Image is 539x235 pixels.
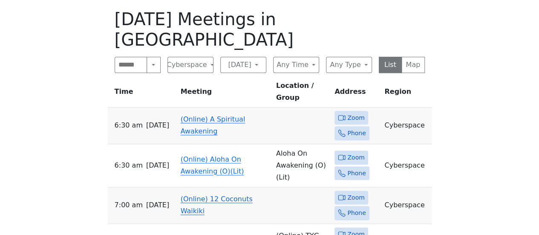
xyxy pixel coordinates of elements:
[220,57,266,73] button: [DATE]
[181,115,245,135] a: (Online) A Spiritual Awakening
[177,80,273,107] th: Meeting
[115,199,143,211] span: 7:00 AM
[167,57,213,73] button: Cyberspace
[347,168,366,179] span: Phone
[146,199,169,211] span: [DATE]
[347,192,364,203] span: Zoom
[381,187,431,224] td: Cyberspace
[347,152,364,163] span: Zoom
[347,208,366,218] span: Phone
[381,144,431,187] td: Cyberspace
[347,113,364,123] span: Zoom
[273,57,319,73] button: Any Time
[181,155,244,175] a: (Online) Aloha On Awakening (O)(Lit)
[379,57,402,73] button: List
[331,80,381,107] th: Address
[181,195,253,215] a: (Online) 12 Coconuts Waikiki
[381,80,431,107] th: Region
[273,80,331,107] th: Location / Group
[146,160,169,171] span: [DATE]
[146,119,169,131] span: [DATE]
[401,57,425,73] button: Map
[115,9,425,50] h1: [DATE] Meetings in [GEOGRAPHIC_DATA]
[147,57,160,73] button: Search
[108,80,177,107] th: Time
[115,160,143,171] span: 6:30 AM
[326,57,372,73] button: Any Type
[381,107,431,144] td: Cyberspace
[115,57,147,73] input: Search
[115,119,143,131] span: 6:30 AM
[273,144,331,187] td: Aloha On Awakening (O) (Lit)
[347,128,366,139] span: Phone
